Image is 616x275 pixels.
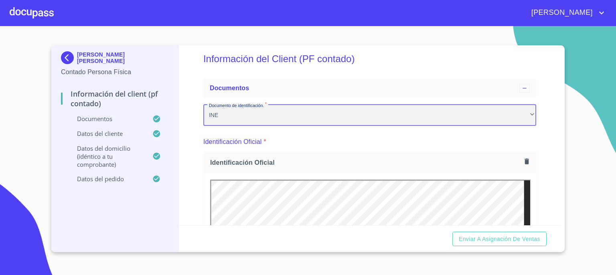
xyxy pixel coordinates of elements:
h5: Información del Client (PF contado) [203,42,536,75]
p: Información del Client (PF contado) [61,89,169,108]
p: Datos del cliente [61,129,152,137]
div: INE [203,104,536,126]
p: Identificación Oficial [203,137,262,147]
div: [PERSON_NAME] [PERSON_NAME] [61,51,169,67]
p: Datos del domicilio (idéntico a tu comprobante) [61,144,152,168]
span: Documentos [210,85,249,91]
p: Datos del pedido [61,175,152,183]
span: [PERSON_NAME] [525,6,597,19]
span: Identificación Oficial [210,158,521,167]
p: Contado Persona Física [61,67,169,77]
button: Enviar a Asignación de Ventas [452,232,547,247]
button: account of current user [525,6,606,19]
div: Documentos [203,79,536,98]
span: Enviar a Asignación de Ventas [459,234,540,244]
p: Documentos [61,115,152,123]
p: [PERSON_NAME] [PERSON_NAME] [77,51,169,64]
img: Docupass spot blue [61,51,77,64]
